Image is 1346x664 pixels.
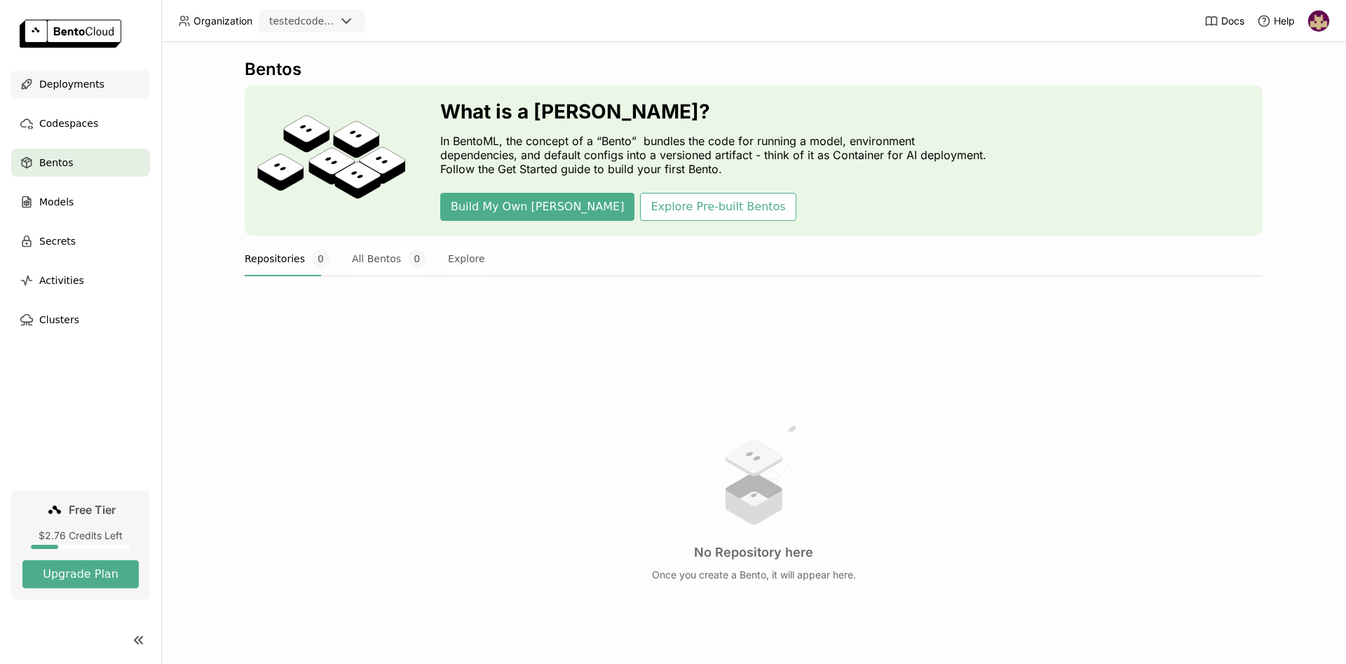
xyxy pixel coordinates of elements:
a: Bentos [11,149,150,177]
a: Secrets [11,227,150,255]
button: Explore [448,241,485,276]
span: Models [39,194,74,210]
span: Docs [1221,15,1244,27]
button: Repositories [245,241,329,276]
a: Models [11,188,150,216]
a: Free Tier$2.76 Credits LeftUpgrade Plan [11,490,150,599]
p: Once you create a Bento, it will appear here. [652,569,856,581]
h3: What is a [PERSON_NAME]? [440,100,994,123]
div: Help [1257,14,1295,28]
a: Docs [1204,14,1244,28]
span: Activities [39,272,84,289]
img: no results [701,422,806,528]
span: Free Tier [69,503,116,517]
img: logo [20,20,121,48]
span: Organization [193,15,252,27]
span: Secrets [39,233,76,250]
a: Clusters [11,306,150,334]
a: Deployments [11,70,150,98]
a: Activities [11,266,150,294]
p: In BentoML, the concept of a “Bento” bundles the code for running a model, environment dependenci... [440,134,994,176]
div: testedcodeployment [269,14,335,28]
button: Upgrade Plan [22,560,139,588]
span: Bentos [39,154,73,171]
h3: No Repository here [694,545,813,560]
div: Bentos [245,59,1263,80]
span: 0 [312,250,329,268]
button: All Bentos [352,241,426,276]
span: Codespaces [39,115,98,132]
img: cover onboarding [256,114,407,207]
div: $2.76 Credits Left [22,529,139,542]
a: Codespaces [11,109,150,137]
span: Help [1274,15,1295,27]
input: Selected testedcodeployment. [336,15,338,29]
button: Build My Own [PERSON_NAME] [440,193,634,221]
span: 0 [408,250,426,268]
span: Clusters [39,311,79,328]
button: Explore Pre-built Bentos [640,193,796,221]
img: Hélio Júnior [1308,11,1329,32]
span: Deployments [39,76,104,93]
